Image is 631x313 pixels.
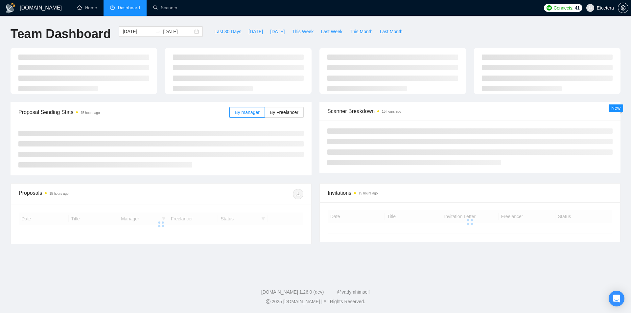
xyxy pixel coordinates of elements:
[382,110,401,113] time: 15 hours ago
[11,26,111,42] h1: Team Dashboard
[155,29,160,34] span: swap-right
[5,3,16,13] img: logo
[554,4,573,11] span: Connects:
[49,192,68,195] time: 15 hours ago
[359,191,378,195] time: 15 hours ago
[261,289,324,295] a: [DOMAIN_NAME] 1.26.0 (dev)
[618,5,628,11] a: setting
[163,28,193,35] input: End date
[153,5,177,11] a: searchScanner
[266,299,270,304] span: copyright
[245,26,267,37] button: [DATE]
[270,110,298,115] span: By Freelancer
[346,26,376,37] button: This Month
[123,28,152,35] input: Start date
[380,28,402,35] span: Last Month
[317,26,346,37] button: Last Week
[547,5,552,11] img: upwork-logo.png
[611,105,620,111] span: New
[327,107,613,115] span: Scanner Breakdown
[118,5,140,11] span: Dashboard
[618,3,628,13] button: setting
[19,189,161,199] div: Proposals
[609,291,624,306] div: Open Intercom Messenger
[376,26,406,37] button: Last Month
[18,108,229,116] span: Proposal Sending Stats
[288,26,317,37] button: This Week
[214,28,241,35] span: Last 30 Days
[211,26,245,37] button: Last 30 Days
[248,28,263,35] span: [DATE]
[235,110,259,115] span: By manager
[5,298,626,305] div: 2025 [DOMAIN_NAME] | All Rights Reserved.
[270,28,285,35] span: [DATE]
[321,28,342,35] span: Last Week
[292,28,314,35] span: This Week
[81,111,100,115] time: 15 hours ago
[575,4,580,11] span: 41
[350,28,372,35] span: This Month
[337,289,370,295] a: @vadymhimself
[588,6,593,10] span: user
[77,5,97,11] a: homeHome
[155,29,160,34] span: to
[267,26,288,37] button: [DATE]
[110,5,115,10] span: dashboard
[328,189,612,197] span: Invitations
